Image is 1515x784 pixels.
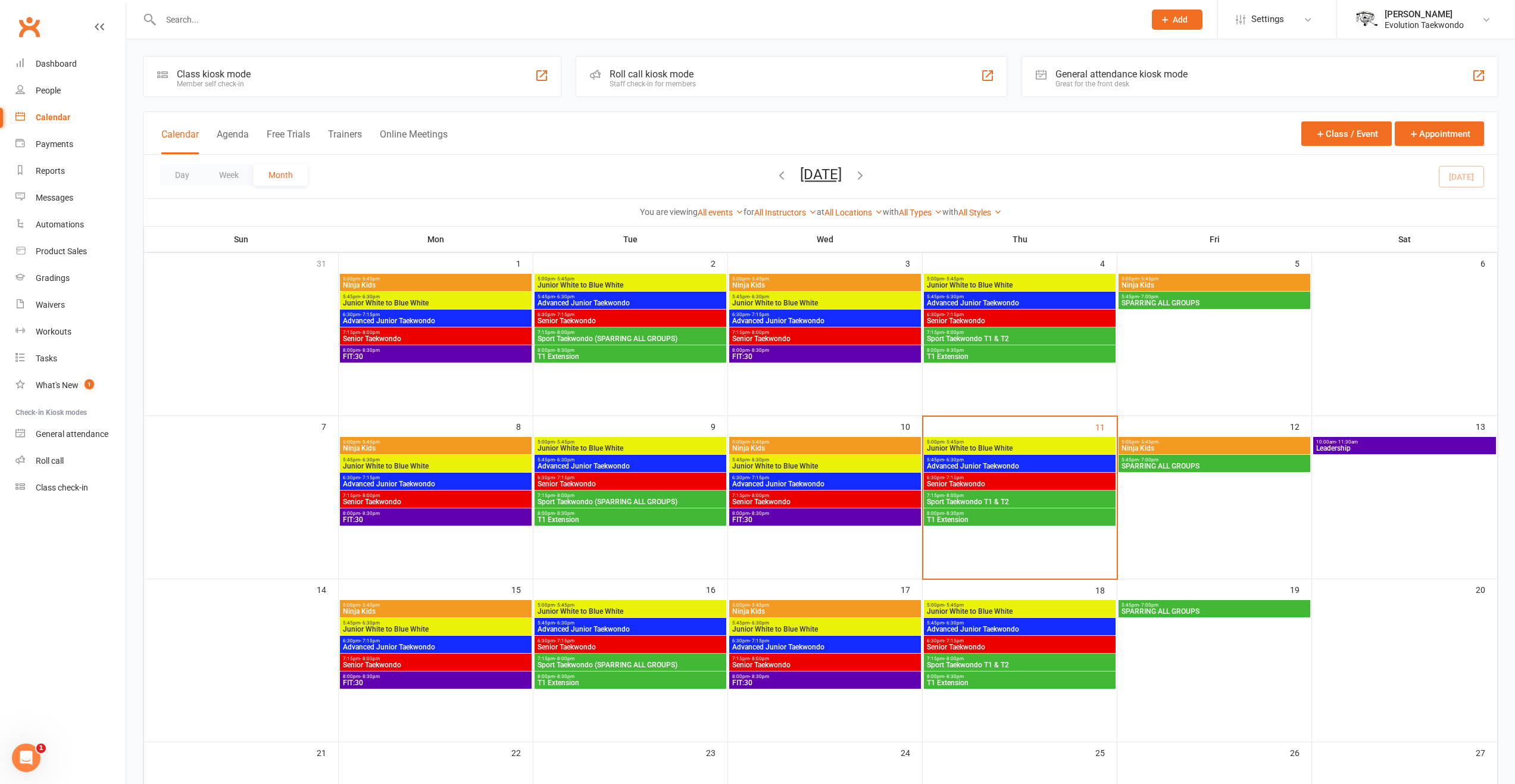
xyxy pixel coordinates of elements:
span: - 6:30pm [360,620,380,626]
span: - 8:30pm [360,674,380,679]
a: All Styles [958,208,1002,217]
span: Junior White to Blue White [926,445,1113,452]
div: 2 [711,253,727,273]
span: Ninja Kids [732,445,919,452]
span: 5:00pm [342,602,529,608]
div: Product Sales [36,246,87,256]
span: 10:00am [1316,439,1494,445]
span: - 8:00pm [944,493,964,498]
th: Tue [533,227,728,252]
div: Great for the front desk [1055,80,1188,88]
button: Agenda [217,129,249,154]
span: 5:45pm [732,620,919,626]
span: - 5:45pm [360,439,380,445]
span: 8:00pm [732,348,919,353]
span: 7:15pm [537,656,724,661]
a: Clubworx [14,12,44,42]
span: - 5:45pm [944,276,964,282]
span: - 7:15pm [555,475,574,480]
span: Junior White to Blue White [926,282,1113,289]
span: - 8:00pm [555,493,574,498]
a: Tasks [15,345,126,372]
span: - 8:30pm [555,348,574,353]
span: T1 Extension [537,679,724,686]
span: - 8:30pm [749,511,769,516]
span: Advanced Junior Taekwondo [732,480,919,488]
div: 9 [711,416,727,436]
span: - 8:30pm [944,674,964,679]
span: 8:00pm [537,674,724,679]
span: 5:45pm [1121,294,1308,299]
span: 7:15pm [537,493,724,498]
span: - 7:15pm [555,312,574,317]
a: Roll call [15,448,126,474]
span: Senior Taekwondo [926,480,1113,488]
span: - 8:00pm [749,330,769,335]
div: General attendance [36,429,108,439]
span: Advanced Junior Taekwondo [342,480,529,488]
span: 5:00pm [1121,276,1308,282]
div: Member self check-in [177,80,251,88]
div: 10 [901,416,922,436]
span: 6:30pm [926,312,1113,317]
span: 8:00pm [732,511,919,516]
span: Ninja Kids [342,608,529,615]
span: 8:00pm [926,348,1113,353]
span: - 11:30am [1336,439,1358,445]
span: - 8:30pm [944,511,964,516]
span: - 7:15pm [360,475,380,480]
span: 5:00pm [926,602,1113,608]
span: 5:00pm [732,276,919,282]
span: Ninja Kids [342,282,529,289]
span: 6:30pm [926,638,1113,644]
span: Advanced Junior Taekwondo [537,299,724,307]
span: - 8:00pm [360,656,380,661]
span: 5:00pm [342,439,529,445]
a: General attendance kiosk mode [15,421,126,448]
span: Junior White to Blue White [537,282,724,289]
span: 7:15pm [732,330,919,335]
span: - 8:30pm [360,348,380,353]
span: Senior Taekwondo [342,335,529,342]
div: 21 [317,742,338,762]
span: 8:00pm [342,348,529,353]
div: Staff check-in for members [610,80,696,88]
div: 6 [1480,253,1497,273]
span: Advanced Junior Taekwondo [926,626,1113,633]
span: SPARRING ALL GROUPS [1121,463,1308,470]
span: Ninja Kids [732,282,919,289]
span: - 5:45pm [944,439,964,445]
span: 5:45pm [342,620,529,626]
a: What's New1 [15,372,126,399]
div: 15 [511,579,533,599]
span: - 5:45pm [555,439,574,445]
span: T1 Extension [537,516,724,523]
span: 7:15pm [732,493,919,498]
span: 7:15pm [732,656,919,661]
span: - 7:15pm [555,638,574,644]
div: Reports [36,166,65,176]
div: Automations [36,220,84,229]
span: Junior White to Blue White [926,608,1113,615]
div: 20 [1476,579,1497,599]
span: 1 [85,379,94,389]
div: 14 [317,579,338,599]
span: 7:15pm [537,330,724,335]
a: Product Sales [15,238,126,265]
span: Sport Taekwondo T1 & T2 [926,498,1113,505]
span: 1 [36,744,46,753]
span: Advanced Junior Taekwondo [537,463,724,470]
span: Ninja Kids [342,445,529,452]
a: Reports [15,158,126,185]
a: Messages [15,185,126,211]
span: 5:45pm [926,294,1113,299]
button: Appointment [1395,121,1484,146]
th: Thu [923,227,1117,252]
span: - 8:30pm [555,511,574,516]
a: Payments [15,131,126,158]
button: Calendar [161,129,199,154]
span: - 5:45pm [749,276,769,282]
span: - 6:30pm [749,620,769,626]
div: Payments [36,139,73,149]
span: 5:45pm [537,620,724,626]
